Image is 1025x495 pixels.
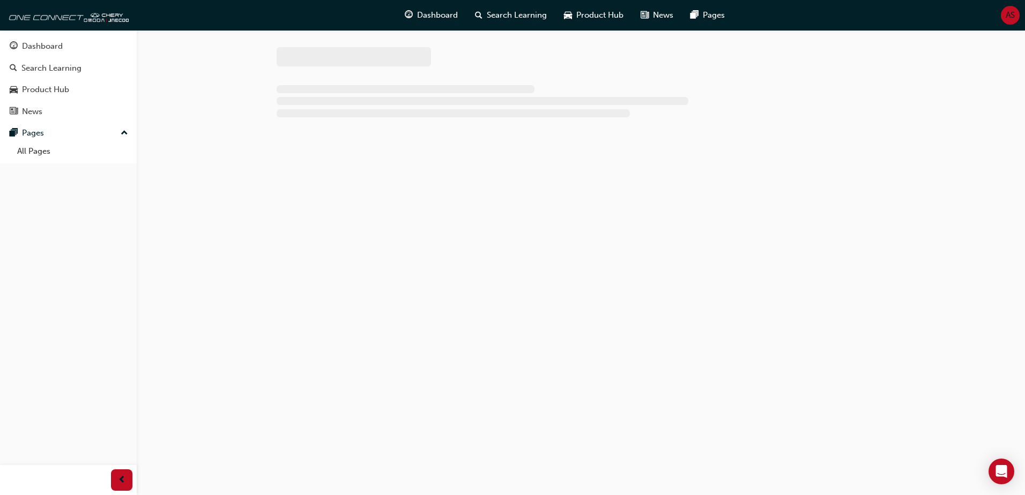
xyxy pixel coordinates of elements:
[21,62,81,74] div: Search Learning
[4,36,132,56] a: Dashboard
[4,123,132,143] button: Pages
[22,84,69,96] div: Product Hub
[4,58,132,78] a: Search Learning
[690,9,699,22] span: pages-icon
[576,9,623,21] span: Product Hub
[555,4,632,26] a: car-iconProduct Hub
[22,127,44,139] div: Pages
[475,9,482,22] span: search-icon
[417,9,458,21] span: Dashboard
[5,4,129,26] img: oneconnect
[4,80,132,100] a: Product Hub
[1006,9,1015,21] span: AS
[653,9,673,21] span: News
[4,34,132,123] button: DashboardSearch LearningProduct HubNews
[4,102,132,122] a: News
[13,143,132,160] a: All Pages
[10,85,18,95] span: car-icon
[10,129,18,138] span: pages-icon
[10,107,18,117] span: news-icon
[22,40,63,52] div: Dashboard
[22,106,42,118] div: News
[10,64,17,73] span: search-icon
[466,4,555,26] a: search-iconSearch Learning
[989,459,1014,484] div: Open Intercom Messenger
[405,9,413,22] span: guage-icon
[10,42,18,51] span: guage-icon
[682,4,733,26] a: pages-iconPages
[703,9,725,21] span: Pages
[1001,6,1020,25] button: AS
[118,474,126,487] span: prev-icon
[487,9,547,21] span: Search Learning
[396,4,466,26] a: guage-iconDashboard
[564,9,572,22] span: car-icon
[121,126,128,140] span: up-icon
[632,4,682,26] a: news-iconNews
[641,9,649,22] span: news-icon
